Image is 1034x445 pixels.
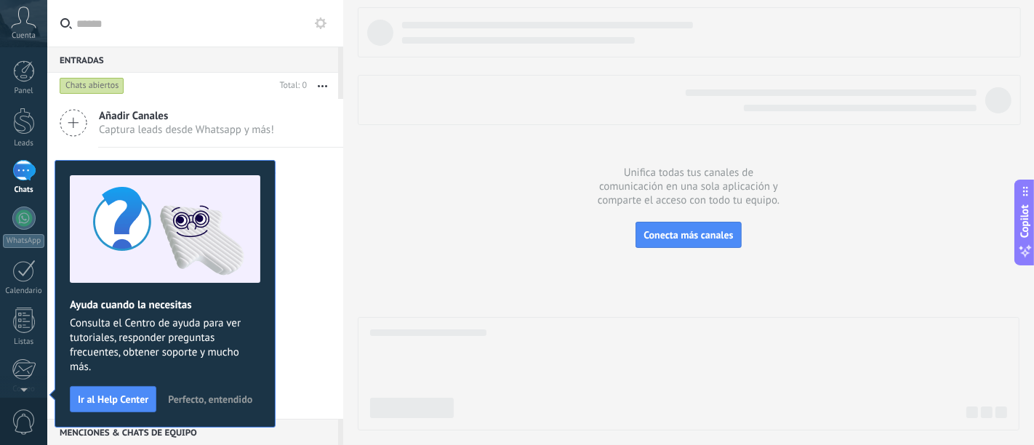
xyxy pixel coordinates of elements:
[3,185,45,195] div: Chats
[47,47,338,73] div: Entradas
[70,316,260,374] span: Consulta el Centro de ayuda para ver tutoriales, responder preguntas frecuentes, obtener soporte ...
[636,222,741,248] button: Conecta más canales
[3,337,45,347] div: Listas
[60,77,124,95] div: Chats abiertos
[1018,205,1033,238] span: Copilot
[78,394,148,404] span: Ir al Help Center
[161,388,259,410] button: Perfecto, entendido
[3,286,45,296] div: Calendario
[3,139,45,148] div: Leads
[644,228,733,241] span: Conecta más canales
[274,79,307,93] div: Total: 0
[3,87,45,96] div: Panel
[307,73,338,99] button: Más
[3,234,44,248] div: WhatsApp
[99,123,274,137] span: Captura leads desde Whatsapp y más!
[12,31,36,41] span: Cuenta
[168,394,252,404] span: Perfecto, entendido
[47,419,338,445] div: Menciones & Chats de equipo
[70,386,156,412] button: Ir al Help Center
[70,298,260,312] h2: Ayuda cuando la necesitas
[99,109,274,123] span: Añadir Canales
